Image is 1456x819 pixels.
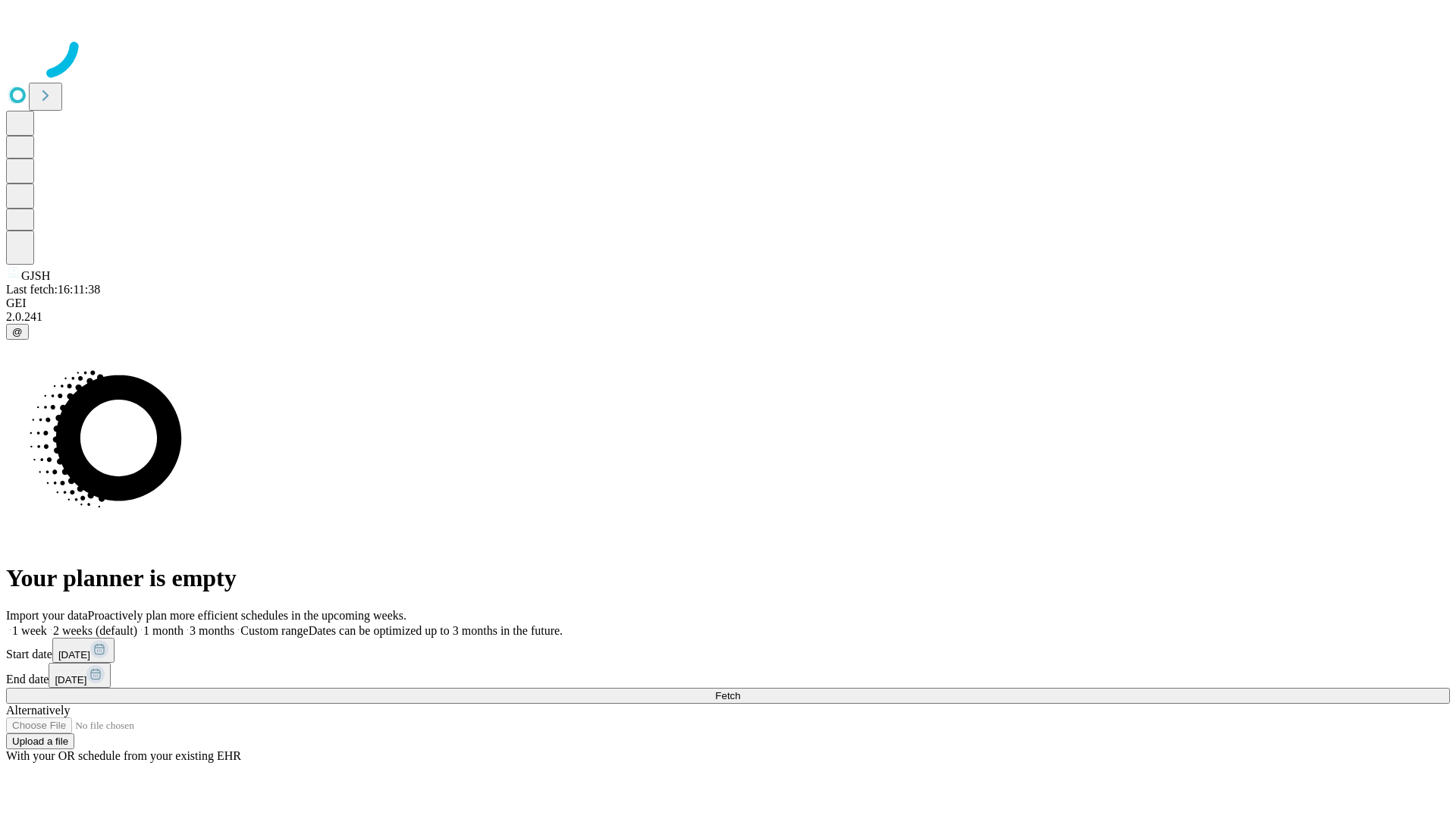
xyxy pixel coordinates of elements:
[6,663,1450,688] div: End date
[12,624,47,637] span: 1 week
[6,688,1450,704] button: Fetch
[53,624,137,637] span: 2 weeks (default)
[143,624,184,637] span: 1 month
[240,624,308,637] span: Custom range
[6,704,70,717] span: Alternatively
[49,663,111,688] button: [DATE]
[6,297,1450,310] div: GEI
[6,310,1450,324] div: 2.0.241
[6,324,29,340] button: @
[12,326,23,337] span: @
[190,624,234,637] span: 3 months
[6,749,241,762] span: With your OR schedule from your existing EHR
[715,690,740,701] span: Fetch
[55,674,86,686] span: [DATE]
[6,733,74,749] button: Upload a file
[21,269,50,282] span: GJSH
[6,564,1450,592] h1: Your planner is empty
[6,283,100,296] span: Last fetch: 16:11:38
[52,638,115,663] button: [DATE]
[88,609,406,622] span: Proactively plan more efficient schedules in the upcoming weeks.
[309,624,563,637] span: Dates can be optimized up to 3 months in the future.
[6,638,1450,663] div: Start date
[6,609,88,622] span: Import your data
[58,649,90,661] span: [DATE]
